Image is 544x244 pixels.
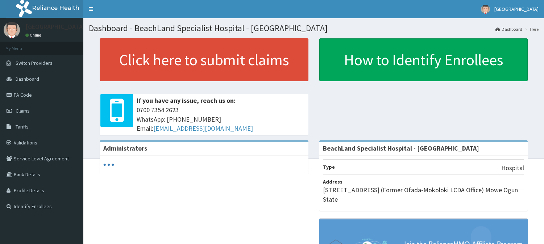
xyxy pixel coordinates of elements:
span: Claims [16,108,30,114]
span: 0700 7354 2623 WhatsApp: [PHONE_NUMBER] Email: [137,105,305,133]
a: Click here to submit claims [100,38,308,81]
p: Hospital [501,163,524,173]
a: Dashboard [495,26,522,32]
svg: audio-loading [103,159,114,170]
img: User Image [481,5,490,14]
span: Tariffs [16,123,29,130]
span: Switch Providers [16,60,53,66]
a: How to Identify Enrollees [319,38,528,81]
li: Here [523,26,539,32]
p: [STREET_ADDRESS] (Former Ofada-Mokoloki LCDA Office) Mowe Ogun State [323,185,524,204]
a: [EMAIL_ADDRESS][DOMAIN_NAME] [153,124,253,132]
b: Type [323,164,335,170]
img: User Image [4,22,20,38]
span: Dashboard [16,76,39,82]
b: If you have any issue, reach us on: [137,96,236,105]
strong: BeachLand Specialist Hospital - [GEOGRAPHIC_DATA] [323,144,479,152]
b: Administrators [103,144,147,152]
p: [GEOGRAPHIC_DATA] [25,24,85,30]
span: [GEOGRAPHIC_DATA] [494,6,539,12]
a: Online [25,33,43,38]
h1: Dashboard - BeachLand Specialist Hospital - [GEOGRAPHIC_DATA] [89,24,539,33]
b: Address [323,178,342,185]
